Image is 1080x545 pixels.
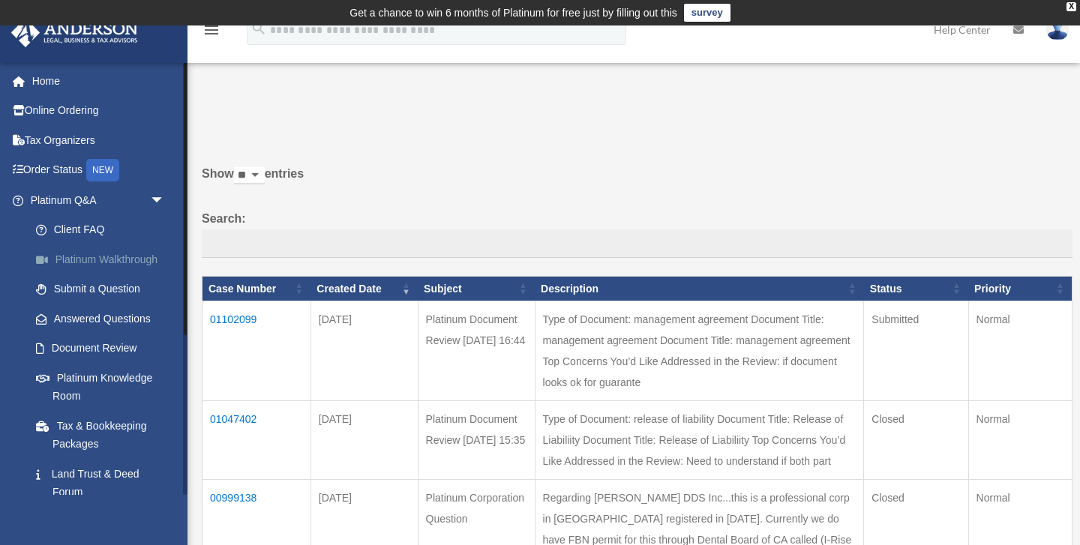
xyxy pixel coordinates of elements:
[10,125,187,155] a: Tax Organizers
[418,401,535,480] td: Platinum Document Review [DATE] 15:35
[202,26,220,39] a: menu
[968,401,1072,480] td: Normal
[21,334,187,364] a: Document Review
[21,244,187,274] a: Platinum Walkthrough
[202,301,311,401] td: 01102099
[150,185,180,216] span: arrow_drop_down
[418,301,535,401] td: Platinum Document Review [DATE] 16:44
[864,301,968,401] td: Submitted
[202,21,220,39] i: menu
[21,215,187,245] a: Client FAQ
[10,66,187,96] a: Home
[310,276,418,301] th: Created Date: activate to sort column ascending
[864,276,968,301] th: Status: activate to sort column ascending
[202,276,311,301] th: Case Number: activate to sort column ascending
[21,363,187,411] a: Platinum Knowledge Room
[250,20,267,37] i: search
[21,304,180,334] a: Answered Questions
[535,276,864,301] th: Description: activate to sort column ascending
[202,229,1072,258] input: Search:
[202,163,1072,199] label: Show entries
[968,301,1072,401] td: Normal
[10,185,187,215] a: Platinum Q&Aarrow_drop_down
[86,159,119,181] div: NEW
[1066,2,1076,11] div: close
[535,301,864,401] td: Type of Document: management agreement Document Title: management agreement Document Title: manag...
[21,459,187,507] a: Land Trust & Deed Forum
[10,96,187,126] a: Online Ordering
[310,401,418,480] td: [DATE]
[202,208,1072,258] label: Search:
[418,276,535,301] th: Subject: activate to sort column ascending
[202,401,311,480] td: 01047402
[7,18,142,47] img: Anderson Advisors Platinum Portal
[310,301,418,401] td: [DATE]
[684,4,730,22] a: survey
[968,276,1072,301] th: Priority: activate to sort column ascending
[535,401,864,480] td: Type of Document: release of liability Document Title: Release of Liabiliity Document Title: Rele...
[349,4,677,22] div: Get a chance to win 6 months of Platinum for free just by filling out this
[1046,19,1069,40] img: User Pic
[10,155,187,186] a: Order StatusNEW
[21,274,187,304] a: Submit a Question
[21,411,187,459] a: Tax & Bookkeeping Packages
[864,401,968,480] td: Closed
[234,167,265,184] select: Showentries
